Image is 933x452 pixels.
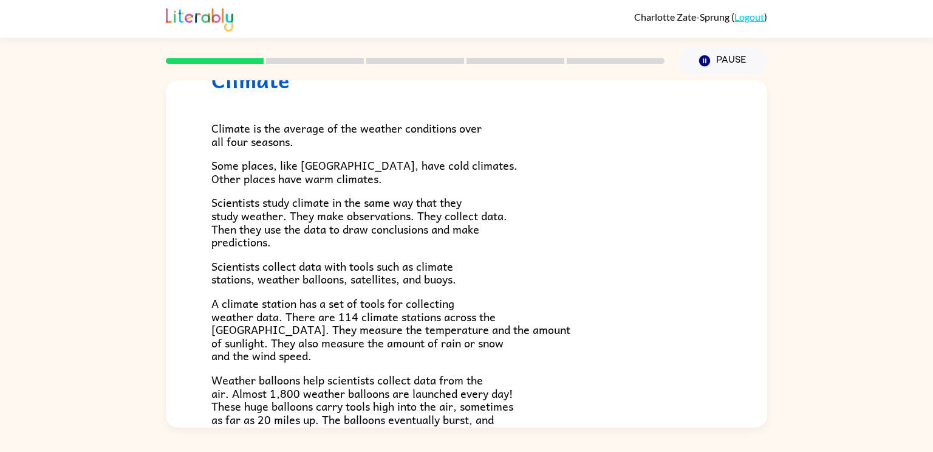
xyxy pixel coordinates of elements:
button: Pause [679,47,767,75]
a: Logout [734,11,764,23]
img: Literably [166,5,233,32]
span: Climate is the average of the weather conditions over all four seasons. [211,119,482,150]
span: Some places, like [GEOGRAPHIC_DATA], have cold climates. Other places have warm climates. [211,156,518,187]
span: Charlotte Zate-Sprung [634,11,731,23]
span: A climate station has a set of tools for collecting weather data. There are 114 climate stations ... [211,294,570,364]
div: ( ) [634,11,767,23]
span: Scientists collect data with tools such as climate stations, weather balloons, satellites, and bu... [211,257,456,288]
span: Weather balloons help scientists collect data from the air. Almost 1,800 weather balloons are lau... [211,371,513,441]
span: Scientists study climate in the same way that they study weather. They make observations. They co... [211,193,507,251]
h1: Climate [211,68,722,92]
